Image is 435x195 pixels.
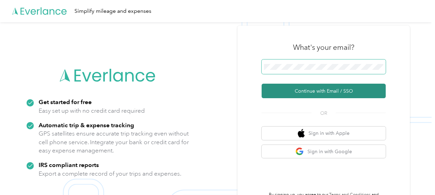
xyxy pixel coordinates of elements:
span: OR [312,110,336,117]
div: Simplify mileage and expenses [74,7,151,16]
h3: What's your email? [293,43,354,52]
img: google logo [295,147,304,156]
button: google logoSign in with Google [262,145,386,158]
p: GPS satellites ensure accurate trip tracking even without cell phone service. Integrate your bank... [39,129,189,155]
button: apple logoSign in with Apple [262,127,386,140]
strong: Get started for free [39,98,92,105]
p: Export a complete record of your trips and expenses. [39,169,181,178]
strong: IRS compliant reports [39,161,99,168]
p: Easy set up with no credit card required [39,106,145,115]
button: Continue with Email / SSO [262,84,386,98]
img: apple logo [298,129,305,138]
strong: Automatic trip & expense tracking [39,121,134,129]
